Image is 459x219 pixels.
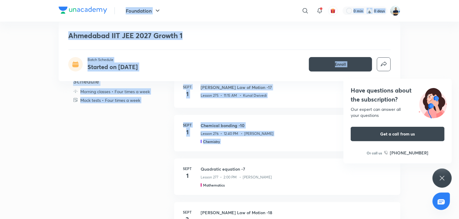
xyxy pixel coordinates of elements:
img: ttu_illustration_new.svg [414,86,452,118]
button: Foundation [122,5,165,17]
button: avatar [328,6,338,16]
a: Company Logo [59,7,107,15]
h6: Sept [181,122,193,128]
h4: Schedule [73,77,169,86]
img: streak [367,8,373,14]
h5: Mathematics [203,182,225,188]
a: Sept1[PERSON_NAME] Law of Motion -17Lesson 275 • 11:15 AM • Kunal Dwivedi [174,77,400,115]
p: Batch Schedule [88,57,138,62]
h4: 1 [181,90,193,99]
img: Company Logo [59,7,107,14]
p: Or call us [367,150,382,156]
p: Lesson 277 • 2:00 PM • [PERSON_NAME] [201,175,272,180]
img: URVIK PATEL [390,6,400,16]
h6: Sept [181,209,193,215]
h5: Chemistry [203,139,220,144]
h1: Ahmedabad IIT JEE 2027 Growth 1 [68,31,304,40]
h4: Have questions about the subscription? [351,86,445,104]
p: Mock tests • Four times a week [80,97,140,103]
p: Lesson 275 • 11:15 AM • Kunal Dwivedi [201,93,267,98]
a: Sept1Chemical bonding -10Lesson 276 • 12:40 PM • [PERSON_NAME]Chemistry [174,115,400,159]
p: Morning classes • Four times a week [80,88,150,95]
h6: Sept [181,166,193,171]
h3: Chemical bonding -10 [201,122,393,129]
h4: 1 [181,171,193,180]
h6: Sept [181,84,193,90]
p: Lesson 276 • 12:40 PM • [PERSON_NAME] [201,131,273,136]
a: [PHONE_NUMBER] [384,150,429,156]
h4: 1 [181,128,193,137]
h3: [PERSON_NAME] Law of Motion -17 [201,84,393,90]
button: Enroll [309,57,372,71]
div: Our expert can answer all your questions [351,106,445,118]
img: avatar [330,8,336,14]
span: Enroll [335,61,346,67]
h6: [PHONE_NUMBER] [390,150,429,156]
h3: [PERSON_NAME] Law of Motion -18 [201,209,393,216]
button: Get a call from us [351,127,445,141]
h3: Quadratic equation -7 [201,166,393,172]
h4: Started on [DATE] [88,63,138,71]
a: Sept1Quadratic equation -7Lesson 277 • 2:00 PM • [PERSON_NAME]Mathematics [174,159,400,202]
